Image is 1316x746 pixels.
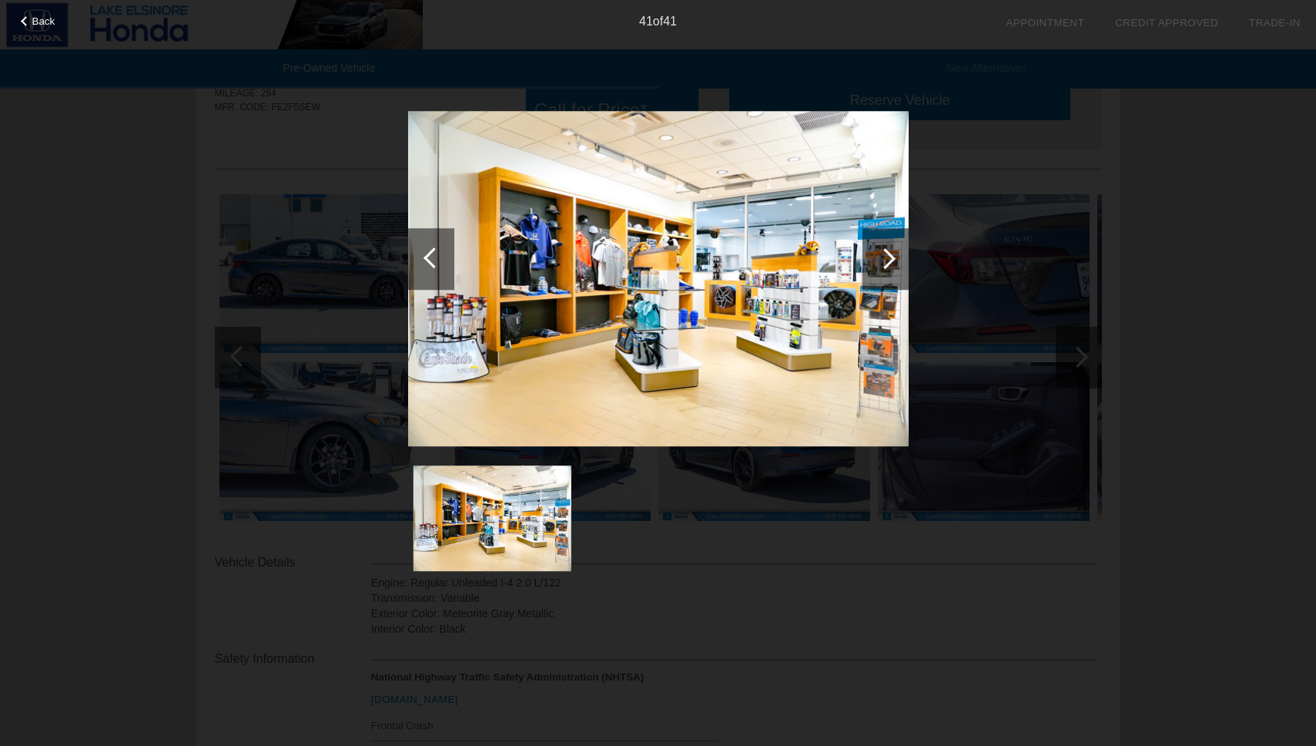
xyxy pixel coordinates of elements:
span: 41 [639,15,653,28]
img: image.aspx [413,465,571,571]
a: Trade-In [1249,17,1301,29]
span: 41 [663,15,677,28]
a: Credit Approved [1115,17,1218,29]
img: image.aspx [408,112,909,447]
a: Appointment [1006,17,1084,29]
span: Back [32,15,55,27]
